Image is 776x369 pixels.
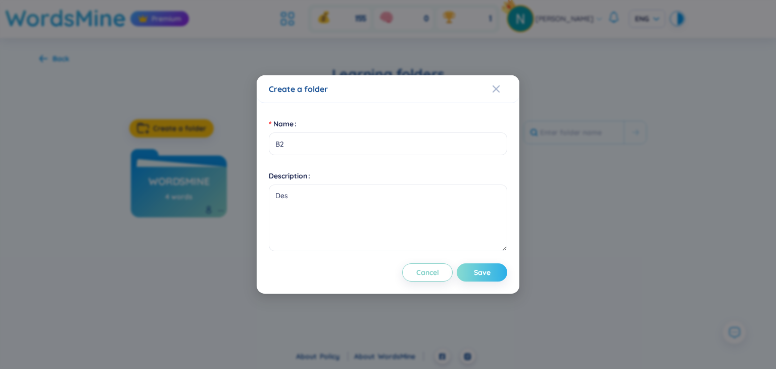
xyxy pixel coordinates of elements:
div: Create a folder [269,83,507,95]
span: Save [474,267,491,278]
textarea: Description [269,184,507,251]
input: Name [269,132,507,155]
button: Cancel [402,263,453,282]
button: Save [457,263,507,282]
label: Description [269,168,314,184]
span: Cancel [416,267,439,278]
button: Close [492,75,519,103]
label: Name [269,116,301,132]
